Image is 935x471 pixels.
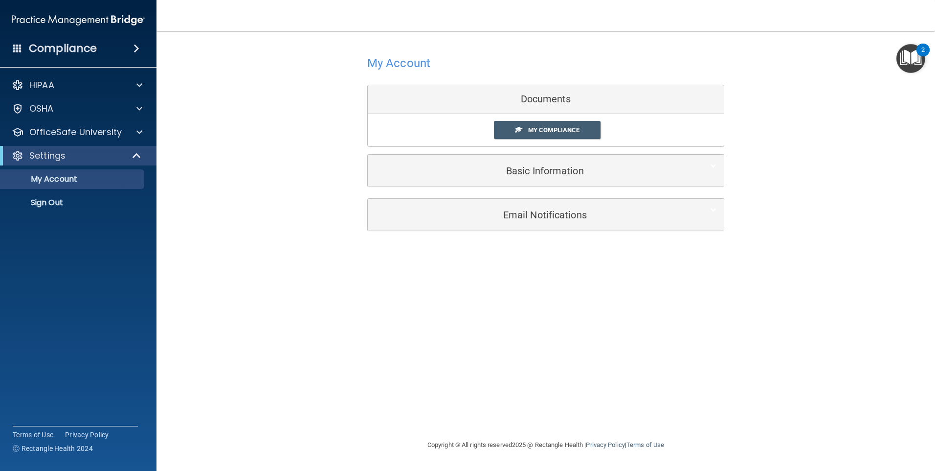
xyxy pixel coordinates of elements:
p: OfficeSafe University [29,126,122,138]
p: OSHA [29,103,54,115]
p: HIPAA [29,79,54,91]
a: Privacy Policy [586,441,624,448]
div: Copyright © All rights reserved 2025 @ Rectangle Health | | [367,429,724,461]
a: OfficeSafe University [12,126,142,138]
h4: Compliance [29,42,97,55]
p: My Account [6,174,140,184]
p: Settings [29,150,66,162]
a: Email Notifications [375,204,716,226]
h4: My Account [367,57,430,70]
a: Settings [12,150,142,162]
a: Terms of Use [626,441,664,448]
h5: Email Notifications [375,210,687,220]
img: PMB logo [12,10,145,30]
a: HIPAA [12,79,142,91]
p: Sign Out [6,198,140,208]
a: Basic Information [375,160,716,182]
span: My Compliance [528,126,579,134]
a: OSHA [12,103,142,115]
button: Open Resource Center, 2 new notifications [896,44,925,73]
h5: Basic Information [375,165,687,176]
div: 2 [921,50,925,63]
a: Terms of Use [13,430,53,440]
span: Ⓒ Rectangle Health 2024 [13,444,93,453]
a: Privacy Policy [65,430,109,440]
div: Documents [368,85,724,114]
